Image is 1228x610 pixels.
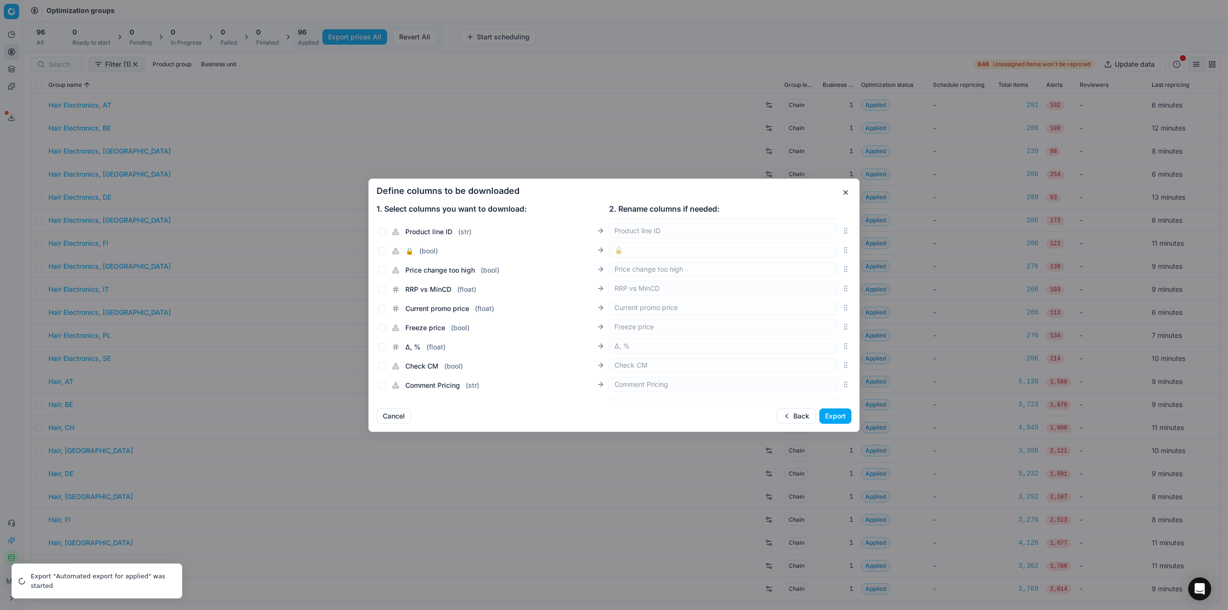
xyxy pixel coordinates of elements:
span: Current promo price [405,304,469,313]
span: ( bool ) [419,246,438,256]
div: 1. Select columns you want to download: [377,203,609,215]
span: Freeze price [405,323,445,333]
span: Δ, % [405,342,421,352]
div: 2. Rename columns if needed: [609,203,842,215]
h2: Define columns to be downloaded [377,187,851,195]
span: Check CM [405,361,438,371]
span: ( bool ) [451,323,470,333]
span: 🔒 [405,246,413,256]
span: Comment CM [405,400,449,409]
span: Product line ID [405,227,452,237]
span: Price change too high [405,265,475,275]
button: Export [819,408,851,424]
span: Comment Pricing [405,381,460,390]
span: ( bool ) [444,361,463,371]
span: ( float ) [457,285,476,294]
span: ( bool ) [481,265,499,275]
span: ( str ) [454,400,468,409]
button: Back [777,408,815,424]
span: ( str ) [466,381,479,390]
span: Product line name [405,208,463,217]
button: Cancel [377,408,411,424]
span: ( float ) [426,342,446,352]
span: ( str ) [458,227,472,237]
span: ( float ) [475,304,494,313]
span: ( str ) [469,208,482,217]
span: RRP vs MinCD [405,285,451,294]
